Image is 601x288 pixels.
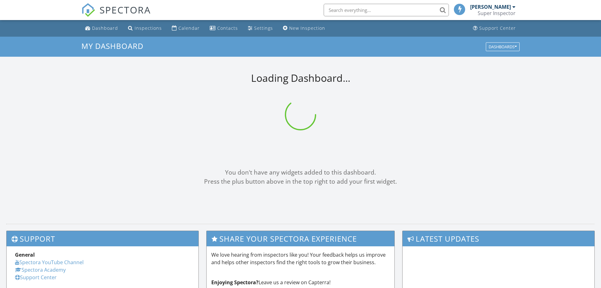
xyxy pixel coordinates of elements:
span: SPECTORA [100,3,151,16]
p: We love hearing from inspectors like you! Your feedback helps us improve and helps other inspecto... [211,251,390,266]
div: Settings [254,25,273,31]
a: New Inspection [280,23,328,34]
div: Dashboards [489,45,517,49]
div: Calendar [178,25,200,31]
img: The Best Home Inspection Software - Spectora [81,3,95,17]
div: [PERSON_NAME] [470,4,511,10]
div: Dashboard [92,25,118,31]
a: Spectora YouTube Channel [15,259,84,266]
div: Super Inspector [478,10,516,16]
a: Support Center [470,23,518,34]
div: Press the plus button above in the top right to add your first widget. [6,177,595,186]
input: Search everything... [324,4,449,16]
h3: Support [7,231,198,246]
h3: Share Your Spectora Experience [207,231,395,246]
a: SPECTORA [81,8,151,22]
a: Calendar [169,23,202,34]
strong: Enjoying Spectora? [211,279,259,286]
a: Support Center [15,274,57,281]
h3: Latest Updates [403,231,594,246]
div: You don't have any widgets added to this dashboard. [6,168,595,177]
div: Support Center [479,25,516,31]
a: Inspections [126,23,164,34]
div: Inspections [135,25,162,31]
a: Contacts [207,23,240,34]
div: New Inspection [289,25,325,31]
a: Dashboard [83,23,121,34]
strong: General [15,251,35,258]
p: Leave us a review on Capterra! [211,279,390,286]
a: Settings [245,23,275,34]
a: Spectora Academy [15,266,66,273]
div: Contacts [217,25,238,31]
button: Dashboards [486,42,520,51]
span: My Dashboard [81,41,143,51]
